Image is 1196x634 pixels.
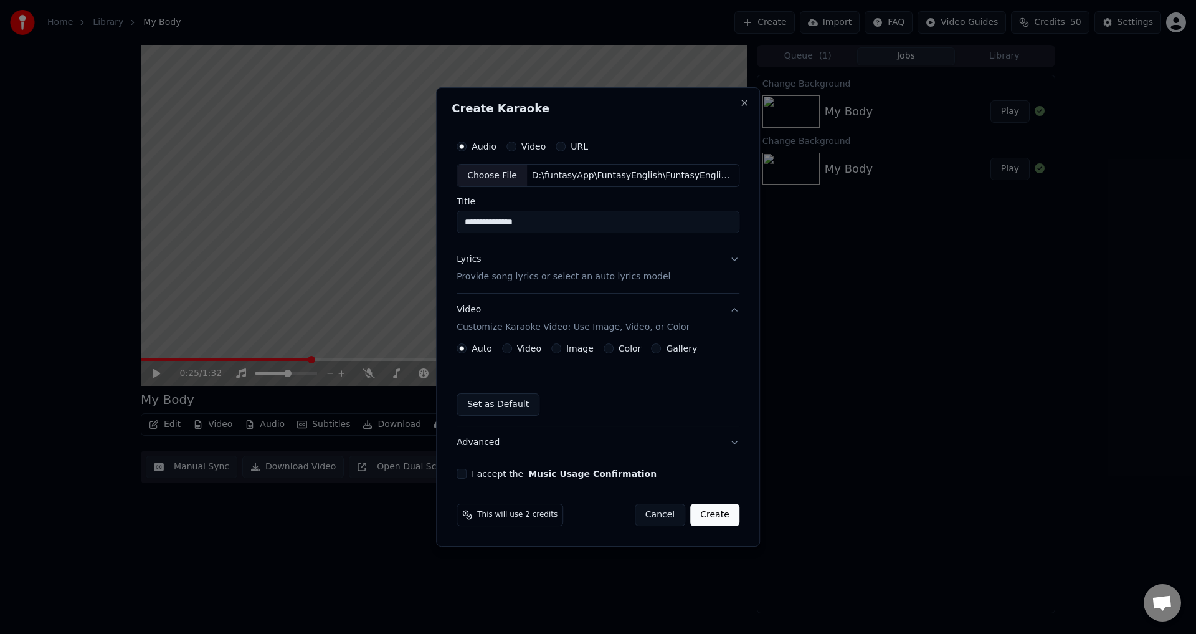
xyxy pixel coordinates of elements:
label: Image [566,344,594,353]
button: LyricsProvide song lyrics or select an auto lyrics model [457,244,739,294]
button: I accept the [528,469,657,478]
button: Advanced [457,426,739,459]
div: Choose File [457,165,527,187]
label: Video [521,142,546,151]
div: D:\funtasyApp\FuntasyEnglish\FuntasyEnglish-frontend\public\data\2A\My body\My body_karaoke.mp3 [527,170,739,182]
label: Audio [472,142,496,151]
div: VideoCustomize Karaoke Video: Use Image, Video, or Color [457,343,739,426]
label: Gallery [666,344,697,353]
label: Auto [472,344,492,353]
button: Set as Default [457,393,539,416]
button: Create [690,504,739,526]
p: Provide song lyrics or select an auto lyrics model [457,271,670,284]
p: Customize Karaoke Video: Use Image, Video, or Color [457,321,690,334]
button: Cancel [635,504,685,526]
span: This will use 2 credits [477,510,558,520]
label: Color [619,344,642,353]
label: URL [571,142,588,151]
div: Lyrics [457,254,481,266]
label: Title [457,198,739,206]
label: I accept the [472,469,657,478]
h2: Create Karaoke [452,103,744,114]
label: Video [517,344,541,353]
button: VideoCustomize Karaoke Video: Use Image, Video, or Color [457,294,739,344]
div: Video [457,304,690,334]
